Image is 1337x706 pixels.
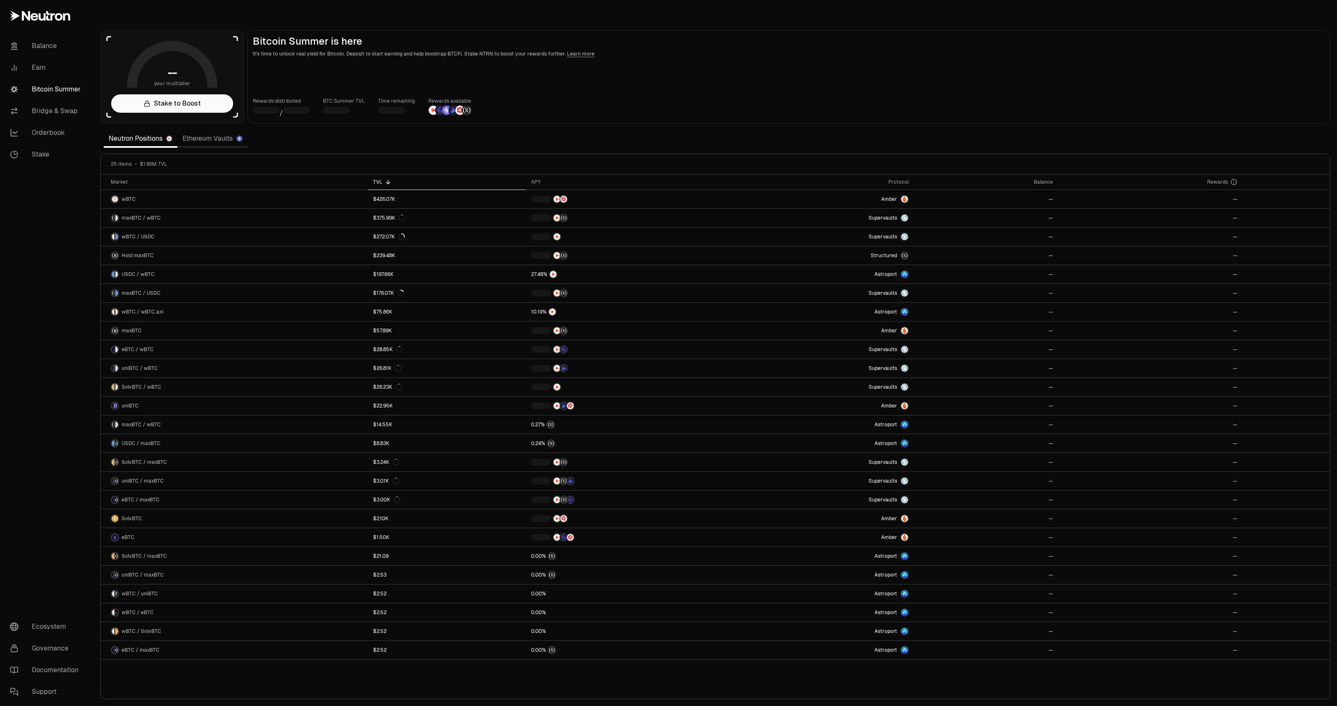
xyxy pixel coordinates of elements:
[373,233,405,240] div: $272.07K
[881,402,897,409] span: Amber
[567,478,574,484] img: Bedrock Diamonds
[554,290,560,296] img: NTRN
[112,290,114,296] img: maxBTC Logo
[373,215,405,221] div: $375.99K
[531,326,721,335] button: NTRNStructured Points
[101,397,368,415] a: uniBTC LogouniBTC
[368,228,526,246] a: $272.07K
[531,251,721,260] button: NTRNStructured Points
[115,478,118,484] img: maxBTC Logo
[104,130,178,147] a: Neutron Positions
[112,515,118,522] img: SolvBTC Logo
[901,327,908,334] img: Amber
[526,509,726,528] a: NTRNMars Fragments
[526,303,726,321] a: NTRN
[368,303,526,321] a: $75.86K
[531,496,721,504] button: NTRNStructured PointsEtherFi Points
[560,252,567,259] img: Structured Points
[449,106,458,115] img: Bedrock Diamonds
[435,106,445,115] img: EtherFi Points
[101,547,368,565] a: SolvBTC LogomaxBTC LogoSolvBTC / maxBTC
[1058,547,1243,565] a: --
[462,106,471,115] img: Structured Points
[874,309,897,315] span: Astroport
[914,209,1057,227] a: --
[526,453,726,471] a: NTRNStructured Points
[101,209,368,227] a: maxBTC LogowBTC LogomaxBTC / wBTC
[726,228,914,246] a: SupervaultsSupervaults
[112,534,118,541] img: eBTC Logo
[881,534,897,541] span: Amber
[526,472,726,490] a: NTRNStructured PointsBedrock Diamonds
[901,496,908,503] img: Supervaults
[368,321,526,340] a: $57.89K
[726,190,914,208] a: AmberAmber
[726,453,914,471] a: SupervaultsSupervaults
[178,130,248,147] a: Ethereum Vaults
[526,190,726,208] a: NTRNMars Fragments
[368,265,526,283] a: $197.66K
[122,478,164,484] span: uniBTC / maxBTC
[560,534,567,541] img: EtherFi Points
[914,228,1057,246] a: --
[3,100,90,122] a: Bridge & Swap
[901,233,908,240] img: Supervaults
[115,290,118,296] img: USDC Logo
[1058,246,1243,265] a: --
[914,303,1057,321] a: --
[726,246,914,265] a: StructuredmaxBTC
[901,459,908,466] img: Supervaults
[871,252,897,259] span: Structured
[560,459,567,466] img: Structured Points
[167,136,172,141] img: Neutron Logo
[881,196,897,202] span: Amber
[373,271,394,278] div: $197.66K
[1058,434,1243,453] a: --
[554,496,560,503] img: NTRN
[112,271,114,278] img: USDC Logo
[122,515,142,522] span: SolvBTC
[726,397,914,415] a: AmberAmber
[112,327,118,334] img: maxBTC Logo
[526,246,726,265] a: NTRNStructured Points
[1058,415,1243,434] a: --
[914,397,1057,415] a: --
[111,161,132,167] span: 25 items
[531,514,721,523] button: NTRNMars Fragments
[726,528,914,547] a: AmberAmber
[1058,359,1243,377] a: --
[140,161,167,167] span: $1.96M TVL
[914,415,1057,434] a: --
[526,434,726,453] a: Structured Points
[531,420,721,429] button: Structured Points
[122,215,161,221] span: maxBTC / wBTC
[122,459,167,466] span: SolvBTC / maxBTC
[554,233,560,240] img: NTRN
[554,402,560,409] img: NTRN
[101,453,368,471] a: SolvBTC LogomaxBTC LogoSolvBTC / maxBTC
[869,384,897,390] span: Supervaults
[869,478,897,484] span: Supervaults
[122,290,160,296] span: maxBTC / USDC
[901,402,908,409] img: Amber
[901,346,908,353] img: Supervaults
[112,459,114,466] img: SolvBTC Logo
[526,491,726,509] a: NTRNStructured PointsEtherFi Points
[874,440,897,447] span: Astroport
[554,346,560,353] img: NTRN
[112,496,114,503] img: eBTC Logo
[901,384,908,390] img: Supervaults
[869,496,897,503] span: Supervaults
[112,365,114,372] img: uniBTC Logo
[112,384,114,390] img: SolvBTC Logo
[531,214,721,222] button: NTRNStructured Points
[122,327,142,334] span: maxBTC
[373,252,395,259] div: $239.48K
[368,284,526,302] a: $176.07K
[726,321,914,340] a: AmberAmber
[368,547,526,565] a: $21.09
[1058,509,1243,528] a: --
[1058,303,1243,321] a: --
[237,136,242,141] img: Ethereum Logo
[122,271,155,278] span: USDC / wBTC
